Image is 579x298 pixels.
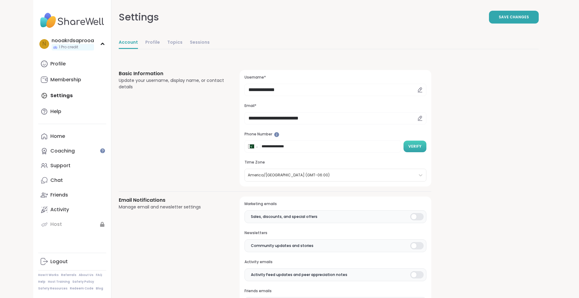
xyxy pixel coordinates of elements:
div: Activity [50,206,69,213]
h3: Email Notifications [119,197,225,204]
button: Save Changes [489,11,539,24]
img: ShareWell Nav Logo [38,10,106,31]
div: Home [50,133,65,140]
div: Profile [50,61,66,67]
a: How It Works [38,273,59,277]
a: Profile [145,37,160,49]
span: Community updates and stories [251,243,313,248]
a: Friends [38,188,106,202]
div: Friends [50,192,68,198]
div: Settings [119,10,159,24]
div: Manage email and newsletter settings [119,204,225,210]
a: FAQ [96,273,102,277]
h3: Newsletters [244,230,426,236]
a: Activity [38,202,106,217]
a: Logout [38,254,106,269]
a: Topics [167,37,183,49]
a: Safety Resources [38,286,67,291]
div: Update your username, display name, or contact details [119,77,225,90]
a: Host [38,217,106,232]
h3: Friends emails [244,289,426,294]
div: Membership [50,76,81,83]
a: Redeem Code [70,286,93,291]
a: Coaching [38,144,106,158]
h3: Time Zone [244,160,426,165]
h3: Activity emails [244,259,426,265]
iframe: Spotlight [274,132,279,137]
h3: Basic Information [119,70,225,77]
a: Blog [96,286,103,291]
span: Sales, discounts, and special offers [251,214,317,219]
span: Verify [408,144,422,149]
h3: Email* [244,103,426,109]
div: Chat [50,177,63,184]
h3: Username* [244,75,426,80]
iframe: Spotlight [100,148,105,153]
a: About Us [79,273,93,277]
span: Save Changes [499,14,529,20]
a: Membership [38,72,106,87]
a: Sessions [190,37,210,49]
span: n [42,40,46,48]
h3: Phone Number [244,132,426,137]
a: Help [38,280,45,284]
div: Help [50,108,61,115]
a: Referrals [61,273,76,277]
span: Activity Feed updates and peer appreciation notes [251,272,347,278]
a: Profile [38,57,106,71]
button: Verify [403,141,426,152]
span: 1 Pro credit [59,45,78,50]
div: nooakrdsaprooa [52,37,94,44]
div: Logout [50,258,68,265]
a: Home [38,129,106,144]
a: Help [38,104,106,119]
div: Host [50,221,62,228]
h3: Marketing emails [244,201,426,207]
a: Host Training [48,280,70,284]
a: Safety Policy [72,280,94,284]
a: Support [38,158,106,173]
div: Coaching [50,148,75,154]
a: Chat [38,173,106,188]
div: Support [50,162,71,169]
a: Account [119,37,138,49]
